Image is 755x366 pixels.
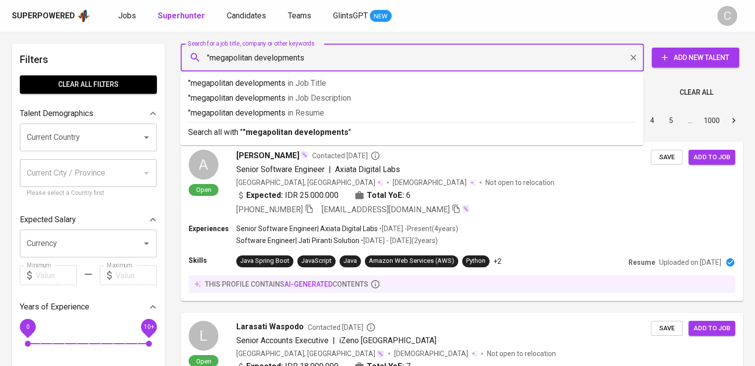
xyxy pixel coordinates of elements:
p: Software Engineer | Jati Piranti Solution [236,236,359,245]
div: Java [343,256,357,266]
span: 0 [26,323,29,330]
div: Python [466,256,485,266]
p: Skills [189,255,236,265]
span: Larasati Waspodo [236,321,304,333]
b: "megapolitan developments [243,127,348,137]
b: Total YoE: [367,189,404,201]
p: Senior Software Engineer | Axiata Digital Labs [236,224,378,234]
span: 6 [406,189,411,201]
span: Add New Talent [660,52,731,64]
img: app logo [77,8,90,23]
p: "megapolitan developments [188,107,635,119]
span: 10+ [143,323,154,330]
p: Years of Experience [20,301,89,313]
span: Senior Accounts Executive [236,336,329,345]
a: Candidates [227,10,268,22]
span: in Resume [287,108,324,118]
p: Please select a Country first [27,188,150,198]
p: "megapolitan developments [188,77,635,89]
a: Jobs [118,10,138,22]
div: A [189,150,218,180]
div: [GEOGRAPHIC_DATA], [GEOGRAPHIC_DATA] [236,178,383,187]
span: NEW [370,11,392,21]
div: Superpowered [12,10,75,22]
button: Clear All filters [20,75,157,94]
button: Go to page 5 [663,113,679,128]
div: Years of Experience [20,297,157,317]
p: this profile contains contents [205,279,368,289]
div: [GEOGRAPHIC_DATA], [GEOGRAPHIC_DATA] [236,349,384,359]
button: Open [139,237,153,250]
img: magic_wand.svg [300,151,308,159]
span: Candidates [227,11,266,20]
p: • [DATE] - [DATE] ( 2 years ) [359,236,438,245]
span: Add to job [693,152,730,163]
span: | [333,335,335,347]
svg: By Batam recruiter [370,151,380,161]
button: Save [651,150,683,165]
div: JavaScript [301,256,332,266]
span: Axiata Digital Labs [335,165,400,174]
a: GlintsGPT NEW [333,10,392,22]
span: Open [192,357,215,366]
p: +2 [493,256,501,266]
span: [PHONE_NUMBER] [236,205,303,214]
img: magic_wand.svg [376,350,384,358]
b: Superhunter [158,11,205,20]
button: Go to page 4 [644,113,660,128]
button: Open [139,130,153,144]
a: Superhunter [158,10,207,22]
a: Teams [288,10,313,22]
span: AI-generated [284,280,333,288]
span: Save [656,323,678,334]
span: Contacted [DATE] [308,322,376,332]
a: AOpen[PERSON_NAME]Contacted [DATE]Senior Software Engineer|Axiata Digital Labs[GEOGRAPHIC_DATA], ... [181,142,743,301]
img: magic_wand.svg [462,205,470,213]
span: | [329,164,331,176]
div: Expected Salary [20,210,157,230]
span: Contacted [DATE] [312,151,380,161]
span: Save [656,152,678,163]
span: iZeno [GEOGRAPHIC_DATA] [339,336,436,345]
p: Resume [628,257,655,267]
span: Jobs [118,11,136,20]
button: Go to next page [726,113,742,128]
div: C [717,6,737,26]
p: Uploaded on [DATE] [659,257,721,267]
p: • [DATE] - Present ( 4 years ) [378,224,458,234]
span: [EMAIL_ADDRESS][DOMAIN_NAME] [322,205,450,214]
div: L [189,321,218,351]
button: Add to job [688,321,735,336]
div: IDR 25.000.000 [236,189,339,201]
span: Clear All [680,86,713,99]
button: Add to job [688,150,735,165]
p: Search all with " " [188,126,635,138]
span: in Job Description [287,93,351,103]
span: Open [192,185,215,194]
input: Value [36,265,77,285]
span: [PERSON_NAME] [236,150,299,162]
span: Clear All filters [28,78,149,91]
div: Amazon Web Services (AWS) [369,256,454,266]
p: "megapolitan developments [188,92,635,104]
button: Go to page 1000 [701,113,723,128]
input: Value [116,265,157,285]
h6: Filters [20,52,157,67]
span: [DEMOGRAPHIC_DATA] [393,178,468,187]
button: Clear [626,51,640,64]
b: Expected: [246,189,283,201]
button: Clear All [676,83,717,102]
span: Teams [288,11,311,20]
p: Not open to relocation [487,349,556,359]
span: Add to job [693,323,730,334]
span: in Job Title [287,78,326,88]
p: Expected Salary [20,214,76,226]
span: Senior Software Engineer [236,165,325,174]
p: Experiences [189,224,236,234]
svg: By Batam recruiter [366,322,376,332]
nav: pagination navigation [567,113,743,128]
div: Java Spring Boot [240,256,289,266]
p: Not open to relocation [485,178,554,187]
span: GlintsGPT [333,11,368,20]
a: Superpoweredapp logo [12,8,90,23]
